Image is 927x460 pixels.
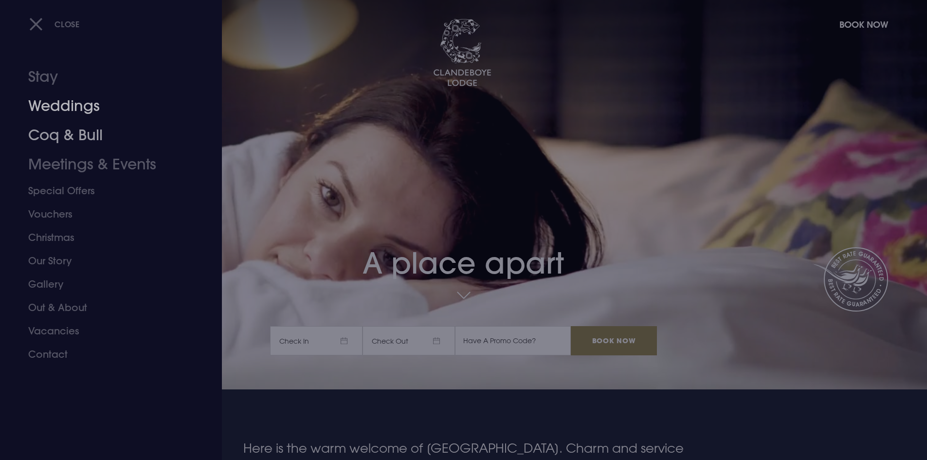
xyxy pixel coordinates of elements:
button: Close [29,14,80,34]
a: Stay [28,62,182,92]
a: Contact [28,343,182,366]
a: Our Story [28,249,182,273]
a: Special Offers [28,179,182,202]
span: Close [55,19,80,29]
a: Meetings & Events [28,150,182,179]
a: Vouchers [28,202,182,226]
a: Coq & Bull [28,121,182,150]
a: Christmas [28,226,182,249]
a: Weddings [28,92,182,121]
a: Gallery [28,273,182,296]
a: Out & About [28,296,182,319]
a: Vacancies [28,319,182,343]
